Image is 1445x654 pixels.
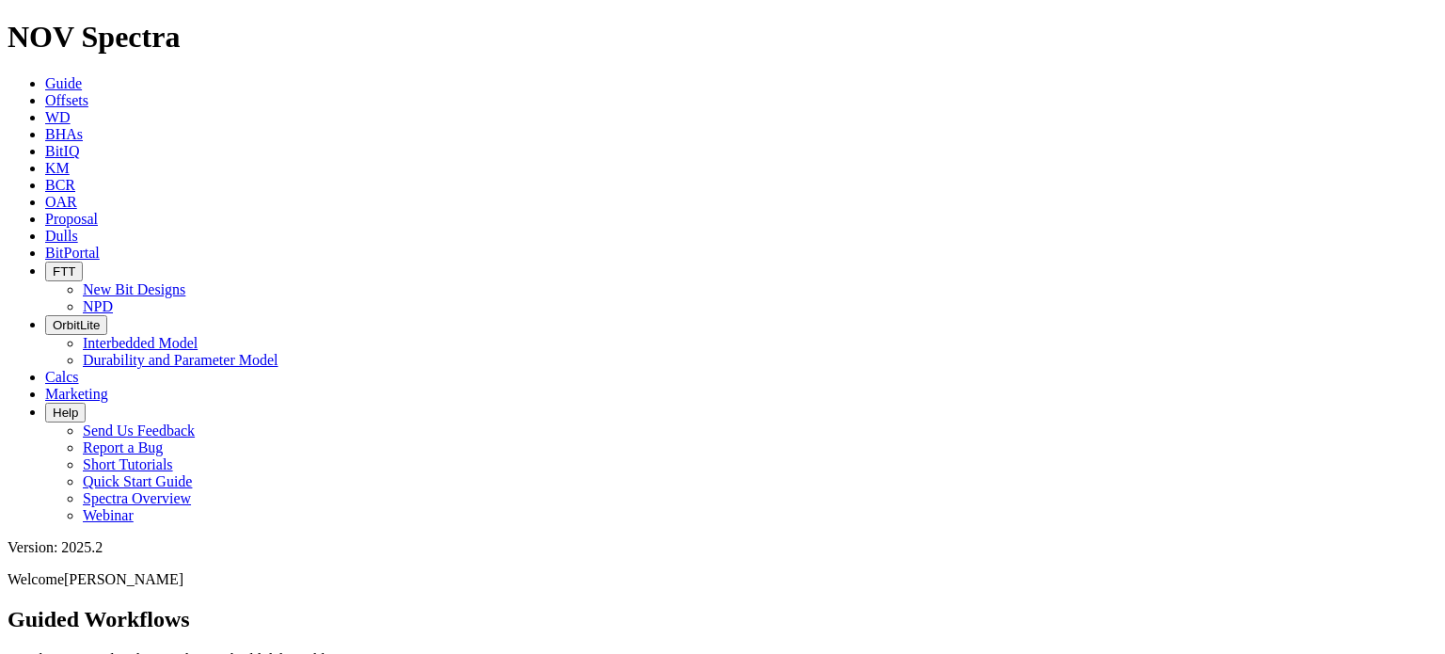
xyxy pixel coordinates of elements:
[45,143,79,159] a: BitIQ
[45,386,108,402] a: Marketing
[83,439,163,455] a: Report a Bug
[45,228,78,244] a: Dulls
[45,262,83,281] button: FTT
[8,20,1437,55] h1: NOV Spectra
[45,211,98,227] a: Proposal
[83,473,192,489] a: Quick Start Guide
[64,571,183,587] span: [PERSON_NAME]
[8,539,1437,556] div: Version: 2025.2
[45,126,83,142] a: BHAs
[83,456,173,472] a: Short Tutorials
[83,352,278,368] a: Durability and Parameter Model
[45,369,79,385] a: Calcs
[45,109,71,125] a: WD
[83,335,198,351] a: Interbedded Model
[83,281,185,297] a: New Bit Designs
[45,75,82,91] a: Guide
[45,194,77,210] a: OAR
[83,423,195,439] a: Send Us Feedback
[83,298,113,314] a: NPD
[8,607,1437,632] h2: Guided Workflows
[53,264,75,279] span: FTT
[45,315,107,335] button: OrbitLite
[83,507,134,523] a: Webinar
[53,318,100,332] span: OrbitLite
[45,92,88,108] a: Offsets
[45,403,86,423] button: Help
[8,571,1437,588] p: Welcome
[45,245,100,261] a: BitPortal
[53,406,78,420] span: Help
[45,177,75,193] a: BCR
[83,490,191,506] a: Spectra Overview
[45,160,70,176] a: KM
